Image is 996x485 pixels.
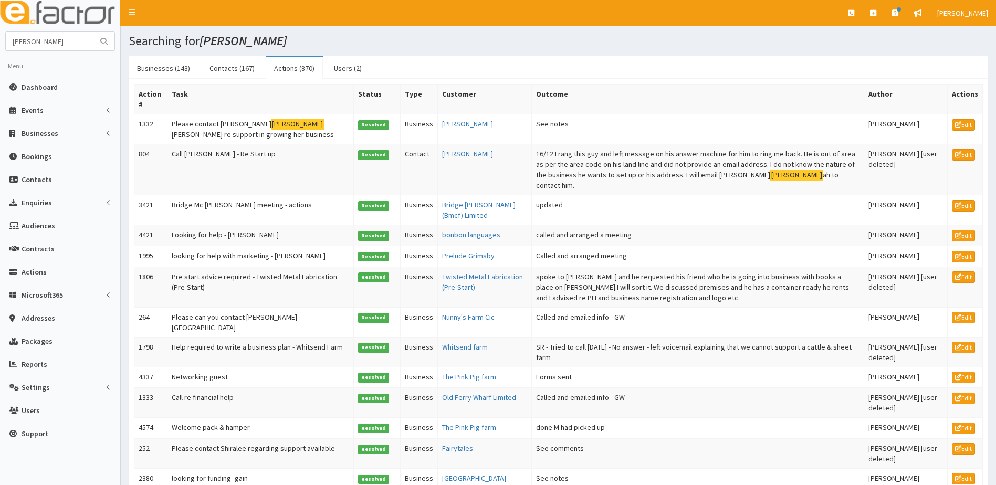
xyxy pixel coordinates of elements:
[401,144,438,195] td: Contact
[442,312,495,322] a: Nunny's Farm Cic
[442,342,488,352] a: Whitsend farm
[6,32,94,50] input: Search...
[952,423,975,434] a: Edit
[952,473,975,484] a: Edit
[134,418,167,439] td: 4574
[167,246,353,267] td: looking for help with marketing - [PERSON_NAME]
[200,33,287,49] i: [PERSON_NAME]
[358,373,390,382] span: Resolved
[167,267,353,307] td: Pre start advice required - Twisted Metal Fabrication (Pre-Start)
[358,231,390,240] span: Resolved
[22,267,47,277] span: Actions
[134,267,167,307] td: 1806
[952,271,975,283] a: Edit
[952,443,975,455] a: Edit
[358,475,390,484] span: Resolved
[401,388,438,418] td: Business
[442,119,493,129] a: [PERSON_NAME]
[442,230,500,239] a: bonbon languages
[167,307,353,337] td: Please can you contact [PERSON_NAME] [GEOGRAPHIC_DATA]
[167,195,353,225] td: Bridge Mc [PERSON_NAME] meeting - actions
[532,195,864,225] td: updated
[864,225,948,246] td: [PERSON_NAME]
[167,114,353,144] td: Please contact [PERSON_NAME] [PERSON_NAME] re support in growing her business
[358,424,390,433] span: Resolved
[167,418,353,439] td: Welcome pack & hamper
[401,337,438,367] td: Business
[952,312,975,323] a: Edit
[532,388,864,418] td: Called and emailed info - GW
[134,195,167,225] td: 3421
[401,367,438,388] td: Business
[134,367,167,388] td: 4337
[952,372,975,383] a: Edit
[864,307,948,337] td: [PERSON_NAME]
[22,244,55,254] span: Contracts
[167,225,353,246] td: Looking for help - [PERSON_NAME]
[532,144,864,195] td: 16/12 I rang this guy and left message on his answer machine for him to ring me back. He is out o...
[401,307,438,337] td: Business
[532,307,864,337] td: Called and emailed info - GW
[358,445,390,454] span: Resolved
[442,423,496,432] a: The Pink Pig farm
[442,149,493,159] a: [PERSON_NAME]
[864,85,948,114] th: Author
[167,144,353,195] td: Call [PERSON_NAME] - Re Start up
[401,85,438,114] th: Type
[134,246,167,267] td: 1995
[134,144,167,195] td: 804
[864,114,948,144] td: [PERSON_NAME]
[532,246,864,267] td: Called and arranged meeting
[532,438,864,468] td: See comments
[864,267,948,307] td: [PERSON_NAME] [user deleted]
[22,336,53,346] span: Packages
[401,418,438,439] td: Business
[22,82,58,92] span: Dashboard
[952,149,975,161] a: Edit
[442,272,523,292] a: Twisted Metal Fabrication (Pre-Start)
[864,388,948,418] td: [PERSON_NAME] [user deleted]
[167,337,353,367] td: Help required to write a business plan - Whitsend Farm
[22,406,40,415] span: Users
[353,85,401,114] th: Status
[864,438,948,468] td: [PERSON_NAME] [user deleted]
[532,225,864,246] td: called and arranged a meeting
[167,367,353,388] td: Networking guest
[532,267,864,307] td: spoke to [PERSON_NAME] and he requested his friend who he is going into business with books a pla...
[22,290,63,300] span: Microsoft365
[401,438,438,468] td: Business
[134,337,167,367] td: 1798
[22,313,55,323] span: Addresses
[952,251,975,262] a: Edit
[532,367,864,388] td: Forms sent
[134,388,167,418] td: 1333
[358,272,390,282] span: Resolved
[167,438,353,468] td: Please contact Shiralee regarding support available
[22,429,48,438] span: Support
[770,170,823,181] mark: [PERSON_NAME]
[401,114,438,144] td: Business
[22,360,47,369] span: Reports
[401,225,438,246] td: Business
[952,342,975,353] a: Edit
[442,444,473,453] a: Fairytales
[358,394,390,403] span: Resolved
[134,307,167,337] td: 264
[201,57,263,79] a: Contacts (167)
[22,152,52,161] span: Bookings
[442,393,516,402] a: Old Ferry Wharf Limited
[442,372,496,382] a: The Pink Pig farm
[952,200,975,212] a: Edit
[864,337,948,367] td: [PERSON_NAME] [user deleted]
[167,388,353,418] td: Call re financial help
[326,57,370,79] a: Users (2)
[358,120,390,130] span: Resolved
[937,8,988,18] span: [PERSON_NAME]
[358,343,390,352] span: Resolved
[952,230,975,241] a: Edit
[22,106,44,115] span: Events
[22,383,50,392] span: Settings
[947,85,982,114] th: Actions
[358,252,390,261] span: Resolved
[167,85,353,114] th: Task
